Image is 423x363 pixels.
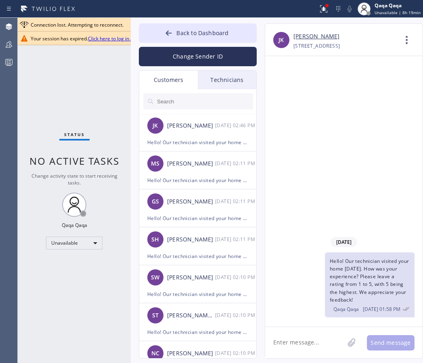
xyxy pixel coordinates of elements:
div: 09/11/2025 9:10 AM [215,311,257,320]
div: [STREET_ADDRESS] [293,41,340,50]
div: Hello! Our technician visited your home [DATE]. How was your experience? Please leave a rating fr... [147,290,248,299]
div: 09/11/2025 9:10 AM [215,273,257,282]
button: Mute [344,3,355,15]
div: Hello! Our technician visited your home [DATE]. How was your experience? Please leave a rating fr... [147,327,248,337]
span: No active tasks [29,154,119,168]
span: MS [151,159,159,168]
div: Unavailable [46,237,103,250]
span: NC [151,349,159,358]
span: [DATE] [331,237,357,247]
a: Click here to log in again [88,35,143,42]
div: Hello! Our technician visited your home [DATE]. How was your experience? Please leave a rating fr... [147,138,248,147]
span: Your session has expired. [31,35,143,42]
span: JK [153,121,158,130]
span: ST [152,311,159,320]
div: [PERSON_NAME] [167,235,215,244]
span: GS [152,197,159,206]
span: [DATE] 01:58 PM [363,306,400,313]
div: 09/11/2025 9:11 AM [215,159,257,168]
input: Search [156,93,253,109]
div: [PERSON_NAME] [167,121,215,130]
div: [PERSON_NAME] [167,197,215,206]
span: SW [151,273,159,282]
div: Hello! Our technician visited your home [DATE]. How was your experience? Please leave a rating fr... [147,214,248,223]
span: Change activity state to start receiving tasks. [31,172,117,186]
div: 09/11/2025 9:46 AM [215,121,257,130]
span: JK [279,36,284,45]
div: Qaqa Qaqa [375,2,421,9]
a: [PERSON_NAME] [293,32,339,41]
span: Unavailable | 8h 19min [375,10,421,15]
span: Status [64,132,85,137]
div: Qaqa Qaqa [62,222,87,229]
div: Hello! Our technician visited your home [DATE]. How was your experience? Please leave a rating fr... [147,252,248,261]
button: Back to Dashboard [139,23,257,43]
button: Send message [367,335,415,350]
div: 09/11/2025 9:58 AM [325,252,415,317]
div: Hello! Our technician visited your home [DATE]. How was your experience? Please leave a rating fr... [147,176,248,185]
div: [PERSON_NAME]/[PERSON_NAME] [167,311,215,320]
div: [PERSON_NAME] [167,349,215,358]
div: Customers [139,71,198,89]
span: SH [151,235,159,244]
span: Qaqa Qaqa [333,306,359,313]
span: Back to Dashboard [176,29,228,37]
div: [PERSON_NAME] [167,159,215,168]
button: Change Sender ID [139,47,257,66]
div: 09/11/2025 9:11 AM [215,235,257,244]
span: Connection lost. Attempting to reconnect. [31,21,124,28]
div: [PERSON_NAME] [167,273,215,282]
div: 09/11/2025 9:11 AM [215,197,257,206]
span: Hello! Our technician visited your home [DATE]. How was your experience? Please leave a rating fr... [330,258,409,303]
div: 09/11/2025 9:10 AM [215,348,257,358]
div: Technicians [198,71,256,89]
